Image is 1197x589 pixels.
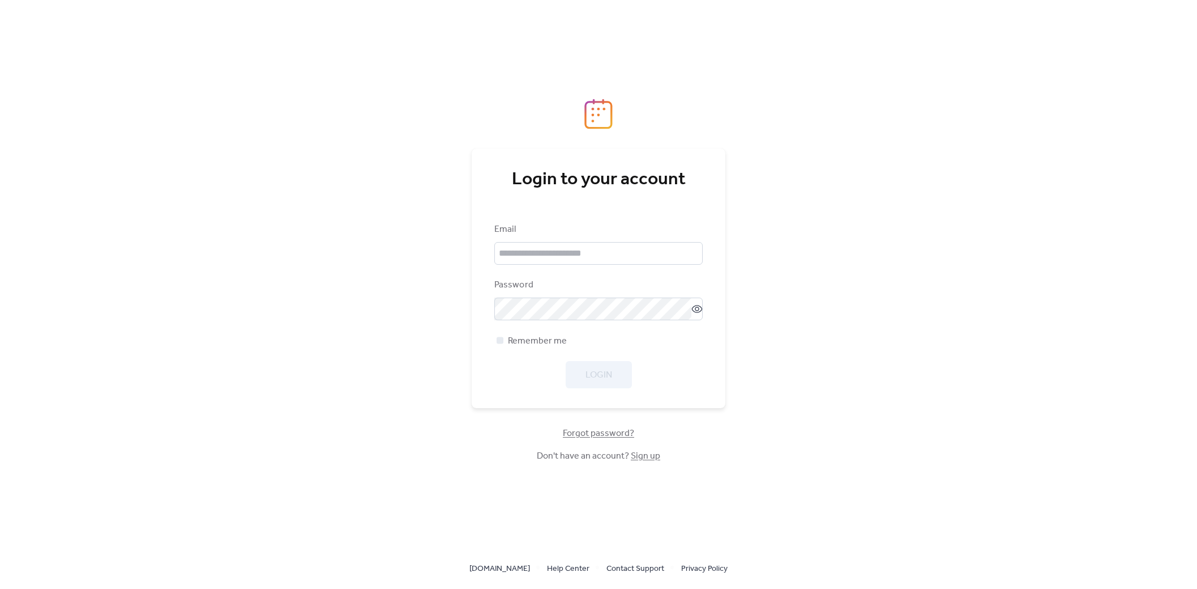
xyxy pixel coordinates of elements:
[508,334,567,348] span: Remember me
[494,223,700,236] div: Email
[606,562,664,576] span: Contact Support
[563,430,634,437] a: Forgot password?
[681,562,728,576] span: Privacy Policy
[494,168,703,191] div: Login to your account
[584,99,613,129] img: logo
[547,561,589,575] a: Help Center
[547,562,589,576] span: Help Center
[606,561,664,575] a: Contact Support
[681,561,728,575] a: Privacy Policy
[469,562,530,576] span: [DOMAIN_NAME]
[494,278,700,292] div: Password
[563,427,634,440] span: Forgot password?
[537,450,660,463] span: Don't have an account?
[469,561,530,575] a: [DOMAIN_NAME]
[631,447,660,465] a: Sign up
